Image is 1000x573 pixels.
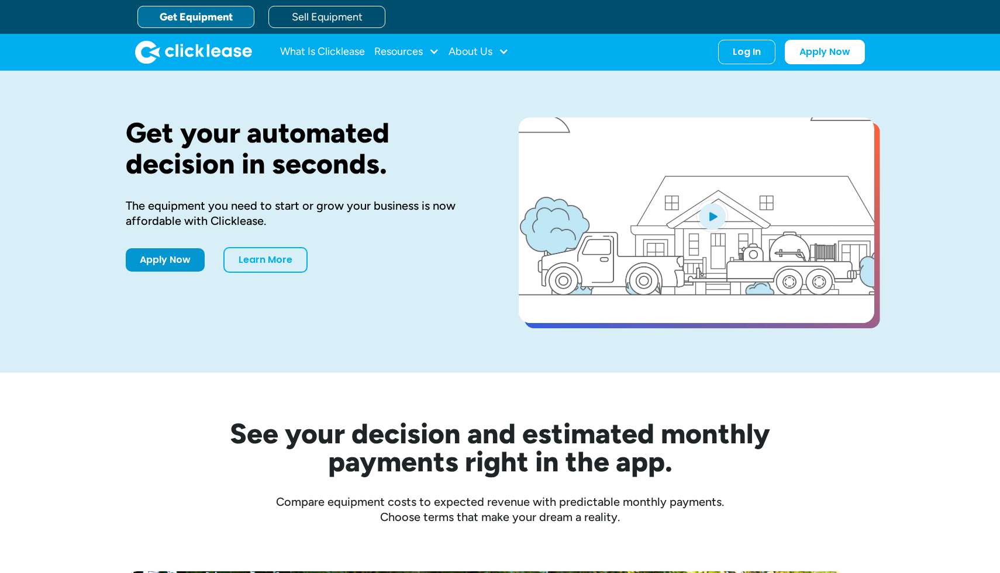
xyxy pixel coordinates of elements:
[374,40,439,64] div: Resources
[126,248,205,272] a: Apply Now
[449,40,509,64] div: About Us
[733,46,761,58] div: Log In
[785,40,865,64] a: Apply Now
[696,200,728,232] img: Blue play button logo on a light blue circular background
[135,40,252,64] a: home
[173,419,827,475] h2: See your decision and estimated monthly payments right in the app.
[223,247,308,273] a: Learn More
[135,40,252,64] img: Clicklease logo
[126,494,874,525] div: Compare equipment costs to expected revenue with predictable monthly payments. Choose terms that ...
[519,117,874,323] a: open lightbox
[126,117,481,179] h1: Get your automated decision in seconds.
[268,6,385,28] a: Sell Equipment
[280,40,365,64] a: What Is Clicklease
[126,198,481,228] div: The equipment you need to start or grow your business is now affordable with Clicklease.
[137,6,254,28] a: Get Equipment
